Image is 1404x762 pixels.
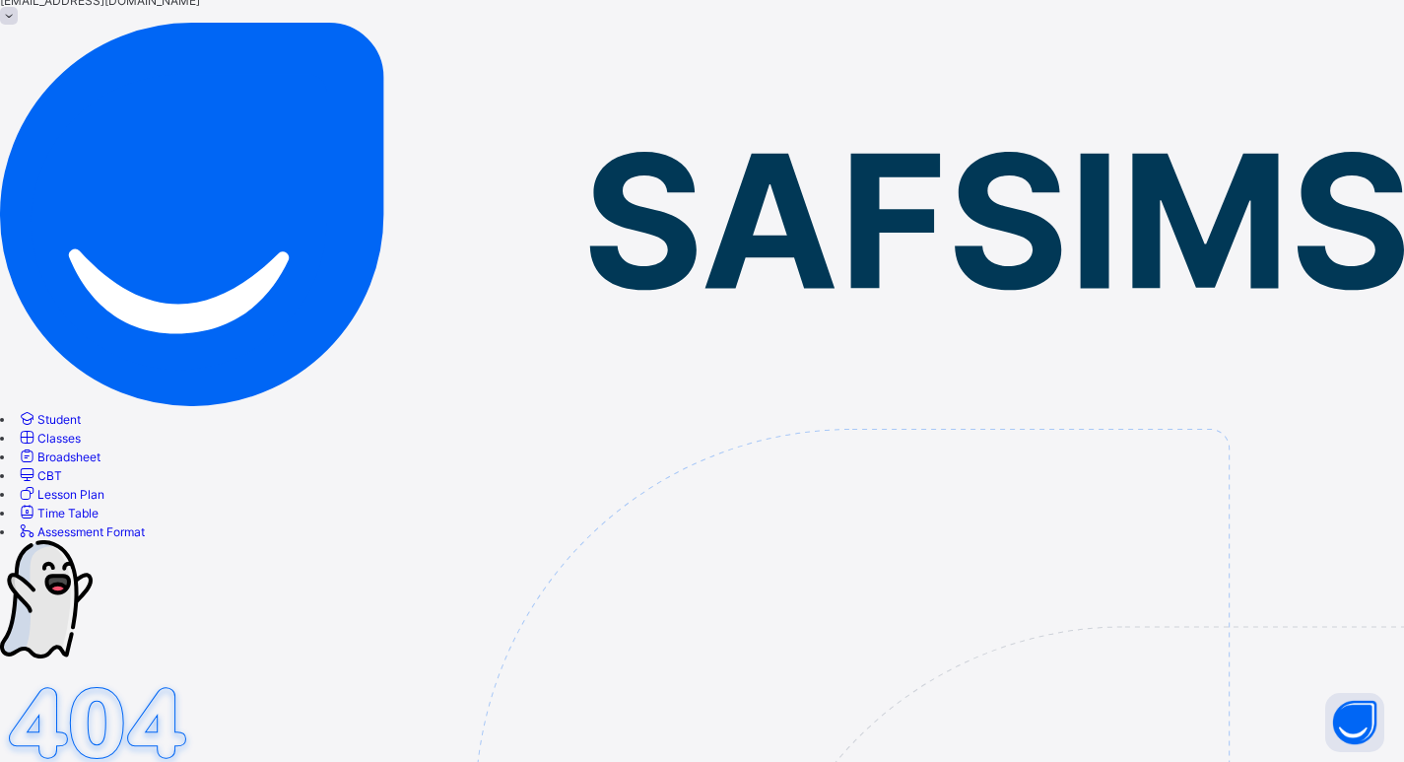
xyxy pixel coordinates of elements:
[17,524,145,539] a: Assessment Format
[1325,693,1384,752] button: Open asap
[37,468,62,483] span: CBT
[17,450,100,464] a: Broadsheet
[37,524,145,539] span: Assessment Format
[17,487,104,502] a: Lesson Plan
[17,412,81,427] a: Student
[17,506,99,520] a: Time Table
[37,412,81,427] span: Student
[37,431,81,446] span: Classes
[17,468,62,483] a: CBT
[37,506,99,520] span: Time Table
[17,431,81,446] a: Classes
[37,450,100,464] span: Broadsheet
[37,487,104,502] span: Lesson Plan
